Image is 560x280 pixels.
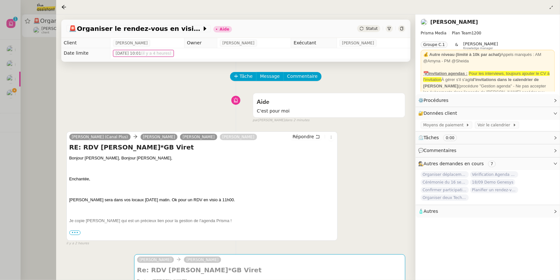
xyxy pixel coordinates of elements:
span: Message [260,73,280,80]
span: 💬 [418,148,459,153]
span: Données client [424,111,457,116]
a: [PERSON_NAME] [430,19,478,25]
span: il y a 2 heures [66,241,89,246]
span: [PERSON_NAME] sera dans vos locaux [DATE] matin. Ok pour un RDV en visio à 11h00. [69,197,235,202]
span: Moyens de paiement [423,122,466,128]
span: Répondre [293,133,314,140]
strong: 💰 Autre niveau (limité à 10k par achat) [423,52,501,57]
span: Organiser deux Techshare [421,194,469,201]
span: ••• [69,230,81,235]
a: [PERSON_NAME] [184,257,221,263]
span: 🚨 [69,25,77,32]
a: [PERSON_NAME] [137,257,174,263]
span: C'est pour moi [257,107,401,115]
small: [PERSON_NAME] [253,118,310,123]
nz-tag: 0:00 [443,135,457,141]
span: Tâches [424,135,439,140]
span: Procédures [424,98,449,103]
div: 💬Commentaires [416,144,560,157]
span: Voir le calendrier [478,122,513,128]
app-user-label: Knowledge manager [463,41,498,50]
span: Autres demandes en cours [424,161,484,166]
span: [PERSON_NAME] [116,40,148,46]
div: Appels manqués : AM @Amyna - PM @Sheida [423,51,552,64]
span: dans 2 minutes [285,118,309,123]
h4: Re: RDV [PERSON_NAME]*GB Viret [137,266,402,275]
span: Je copie [PERSON_NAME] qui est un précieux lien pour la gestion de l’agenda Prisma ! [69,218,232,223]
img: users%2F9GXHdUEgf7ZlSXdwo7B3iBDT3M02%2Favatar%2Fimages.jpeg [421,19,428,26]
td: Client [61,38,110,48]
span: [PERSON_NAME] [463,41,498,46]
span: Cérémonie du 16 septembre – lieu confirmé [421,179,469,185]
span: [PERSON_NAME] [342,40,374,46]
button: Message [256,72,283,81]
span: par [253,118,258,123]
span: 🔐 [418,110,460,117]
button: Tâche [230,72,257,81]
a: [PERSON_NAME] [141,134,178,140]
span: Organiser le rendez-vous en visio [69,25,202,32]
u: 📆Invitation agendas : [423,71,468,76]
span: ⚙️ [418,97,452,104]
span: Tâche [240,73,253,80]
h4: RE: RDV [PERSON_NAME]*GB Viret [69,143,335,152]
td: Exécutant [291,38,337,48]
div: ⚙️Procédures [416,94,560,107]
a: [PERSON_NAME] [180,134,217,140]
span: Plan Team [452,31,471,35]
button: Commentaire [283,72,322,81]
span: ⏲️ [418,135,462,140]
span: Knowledge manager [463,47,493,50]
span: 🕵️ [418,161,498,166]
span: Vérification Agenda + Chat + Wagram (9h et 14h) [470,171,518,178]
span: Organiser déplacement [GEOGRAPHIC_DATA] [421,171,469,178]
strong: d'invitations dans le calendrier de [PERSON_NAME] [423,77,539,88]
div: 🔐Données client [416,107,560,120]
span: Commentaire [287,73,318,80]
div: 🧴Autres [416,205,560,218]
span: 1200 [472,31,482,35]
span: 18/09 Demo Genesys [470,179,515,185]
span: Aide [257,99,270,105]
nz-tag: 7 [488,161,496,167]
span: Statut [366,26,378,31]
span: [DATE] 10:01 [116,50,171,57]
span: Planifier un rendez-vous début octobre [470,187,518,193]
button: Répondre [290,133,322,140]
span: & [455,41,458,50]
span: Pour les interviews, toujours ajouter le CV à l'invitation [423,71,550,82]
span: (il y a 4 heures) [141,51,171,56]
div: À gérer s'il s'agit (procédure "Gestion agenda" - Ne pas accepter les évènements dans l'agenda de... [423,70,552,114]
span: [PERSON_NAME] [222,40,254,46]
div: Aide [220,27,229,31]
td: Date limite [61,48,110,59]
span: Commentaires [424,148,456,153]
span: Prisma Media [421,31,446,35]
a: [PERSON_NAME] [220,134,257,140]
span: Autres [424,209,438,214]
div: 🕵️Autres demandes en cours 7 [416,158,560,170]
div: ⏲️Tâches 0:00 [416,131,560,144]
td: Owner [184,38,217,48]
a: [PERSON_NAME] (Canal Plus) [69,134,131,140]
span: Confirmer participation matinée Google [421,187,469,193]
span: Bonjour [PERSON_NAME], Bonjour [PERSON_NAME], [69,156,173,160]
span: 🧴 [418,209,438,214]
span: Enchantée, [69,176,90,181]
nz-tag: Groupe C.1 [421,41,448,48]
